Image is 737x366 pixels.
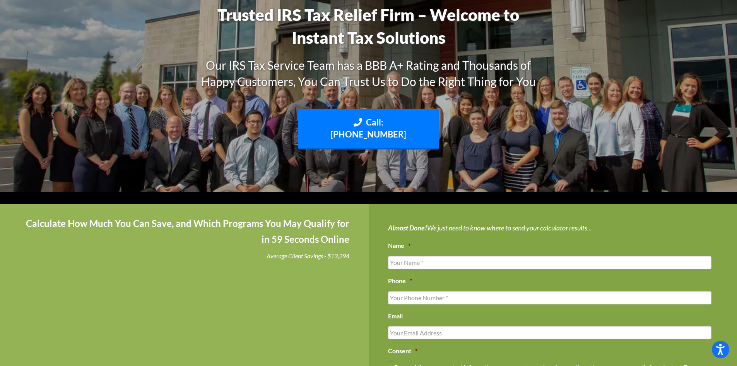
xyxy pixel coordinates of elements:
[388,223,427,232] strong: Almost Done!
[267,252,349,259] i: Average Client Savings - $13,294
[19,216,349,247] h4: Calculate How Much You Can Save, and Which Programs You May Qualify for in 59 Seconds Online
[388,256,712,269] input: Your Name *
[191,57,547,89] h3: Our IRS Tax Service Team has a BBB A+ Rating and Thousands of Happy Customers, You Can Trust Us t...
[388,223,592,232] i: We just need to know where to send your calculator results...
[388,312,403,320] label: Email
[388,326,712,339] input: Your Email Address
[388,277,412,285] label: Phone
[388,291,712,304] input: Your Phone Number *
[191,3,547,49] h1: Trusted IRS Tax Relief Firm – Welcome to Instant Tax Solutions
[388,347,417,355] label: Consent
[388,242,410,250] label: Name
[298,109,439,150] a: Call: [PHONE_NUMBER]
